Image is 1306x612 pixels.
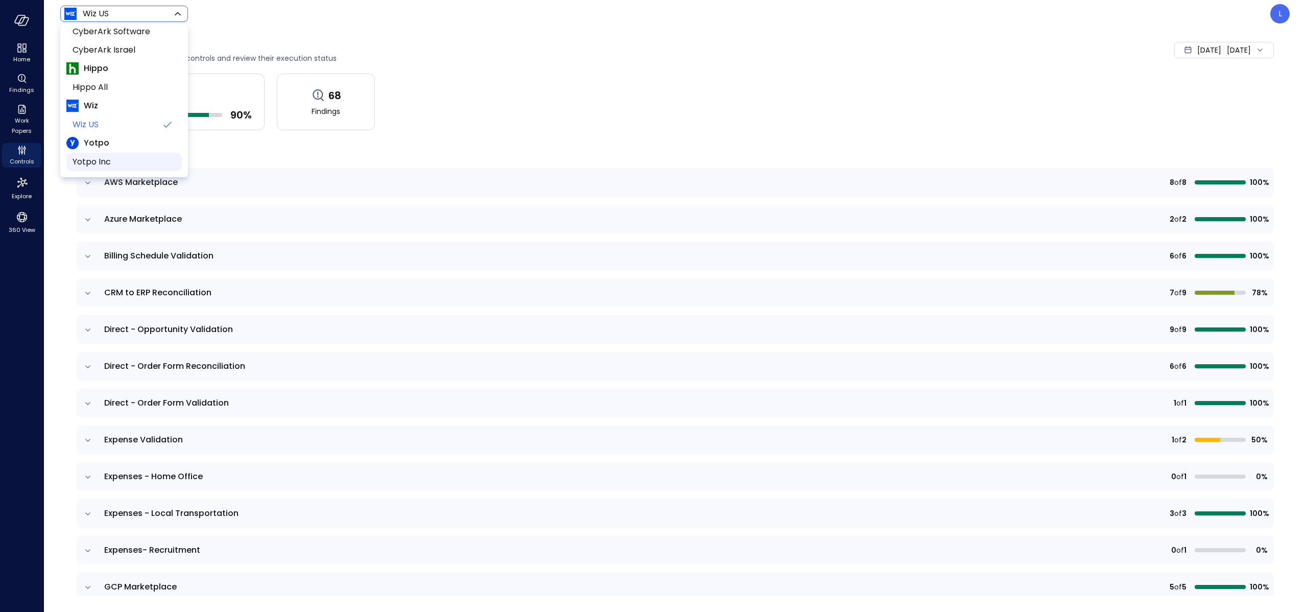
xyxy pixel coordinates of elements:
[84,100,98,112] span: Wiz
[66,100,79,112] img: Wiz
[84,137,109,149] span: Yotpo
[66,62,79,75] img: Hippo
[66,41,182,59] li: CyberArk Israel
[66,78,182,97] li: Hippo All
[84,62,108,75] span: Hippo
[73,119,157,131] span: Wiz US
[73,26,174,38] span: CyberArk Software
[66,137,79,149] img: Yotpo
[66,115,182,134] li: Wiz US
[73,81,174,93] span: Hippo All
[66,153,182,171] li: Yotpo Inc
[66,22,182,41] li: CyberArk Software
[73,156,174,168] span: Yotpo Inc
[73,44,174,56] span: CyberArk Israel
